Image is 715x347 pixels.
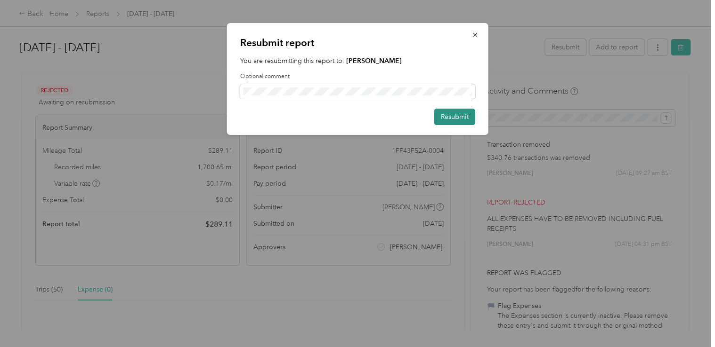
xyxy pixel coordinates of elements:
button: Resubmit [434,109,475,125]
strong: [PERSON_NAME] [346,57,402,65]
label: Optional comment [240,72,475,81]
p: You are resubmitting this report to: [240,56,475,66]
iframe: Everlance-gr Chat Button Frame [662,294,715,347]
p: Resubmit report [240,36,475,49]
